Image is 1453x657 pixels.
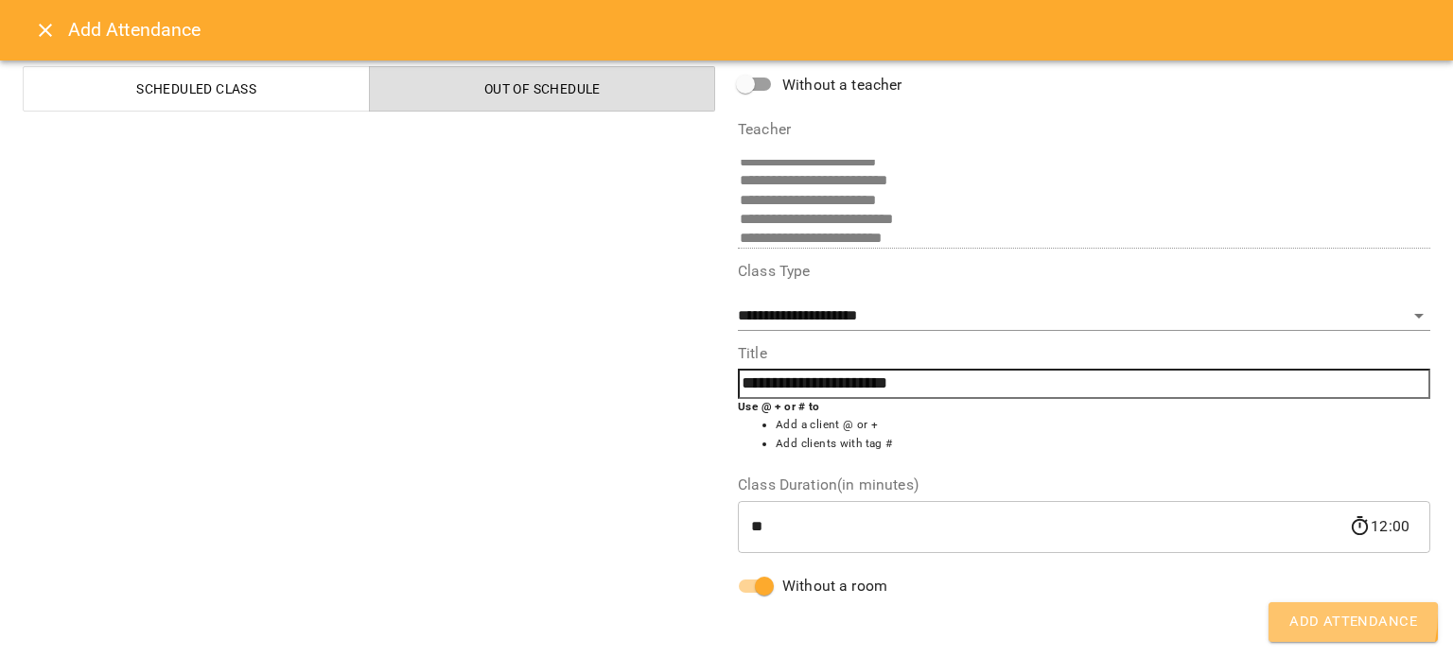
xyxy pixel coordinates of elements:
[782,575,887,597] span: Without a room
[35,78,359,100] span: Scheduled class
[1289,610,1417,634] span: Add Attendance
[782,74,902,96] span: Without a teacher
[738,122,1430,137] label: Teacher
[1269,602,1438,642] button: Add Attendance
[776,435,1430,454] li: Add clients with tag #
[381,78,705,100] span: Out of Schedule
[738,400,820,413] b: Use @ + or # to
[738,346,1430,361] label: Title
[369,66,716,112] button: Out of Schedule
[738,264,1430,279] label: Class Type
[776,416,1430,435] li: Add a client @ or +
[738,477,1430,493] label: Class Duration(in minutes)
[23,8,68,53] button: Close
[68,15,1430,44] h6: Add Attendance
[23,66,370,112] button: Scheduled class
